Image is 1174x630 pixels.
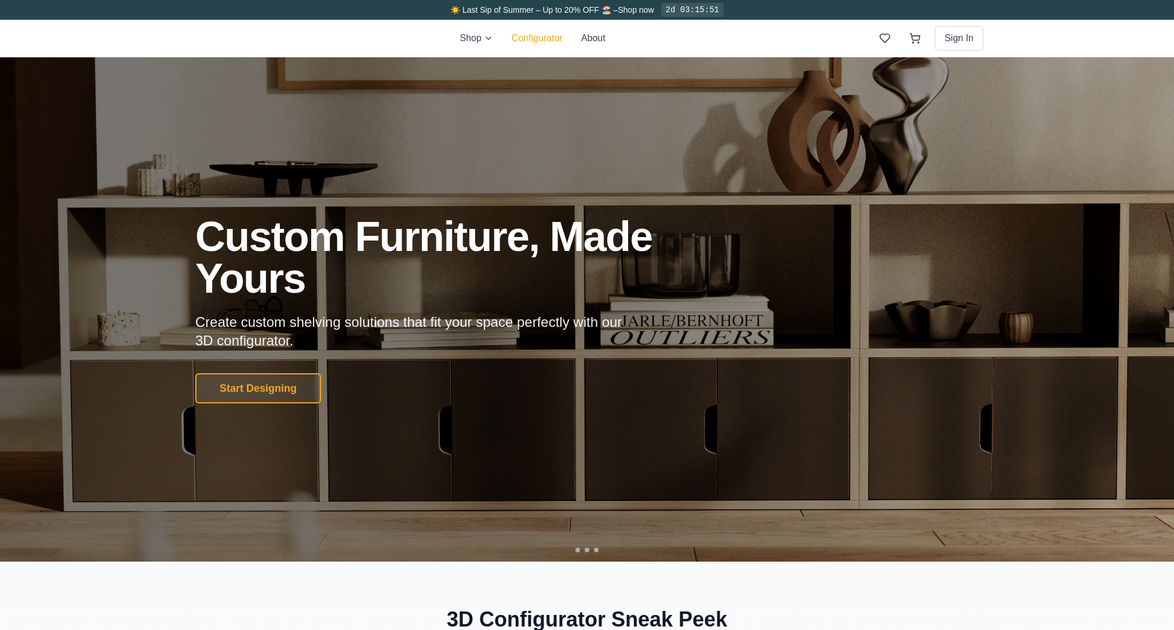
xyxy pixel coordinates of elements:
[195,313,640,350] p: Create custom shelving solutions that fit your space perfectly with our 3D configurator.
[450,5,618,14] span: ☀️ Last Sip of Summer – Up to 20% OFF 🏖️ –
[195,373,321,403] button: Start Designing
[195,216,714,299] h1: Custom Furniture, Made Yours
[618,5,654,14] a: Shop now
[661,3,724,17] div: 2d 03:15:51
[935,26,983,50] button: Sign In
[460,31,493,45] button: Shop
[512,31,563,45] button: Configurator
[581,31,606,45] button: About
